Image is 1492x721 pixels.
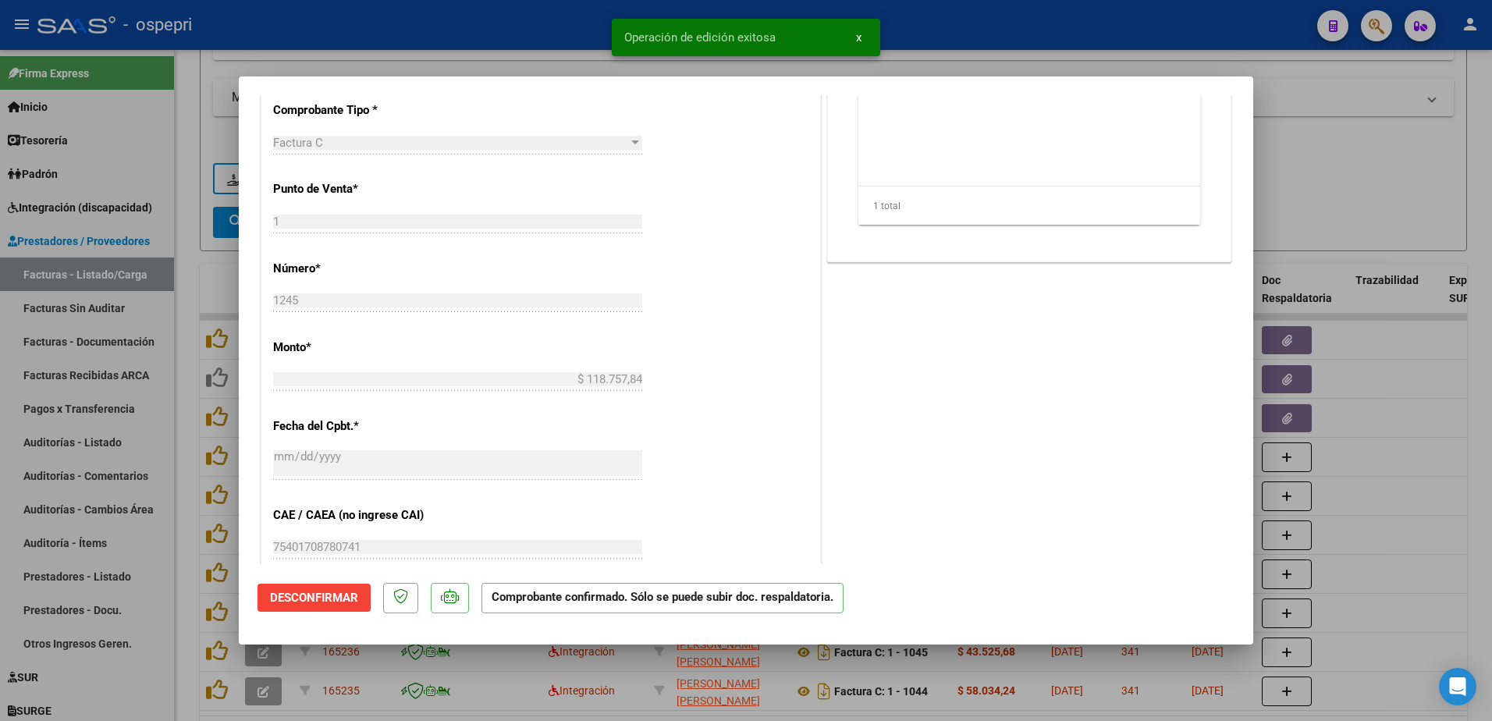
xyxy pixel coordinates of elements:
[270,591,358,605] span: Desconfirmar
[273,136,323,150] span: Factura C
[273,180,434,198] p: Punto de Venta
[273,506,434,524] p: CAE / CAEA (no ingrese CAI)
[258,584,371,612] button: Desconfirmar
[273,260,434,278] p: Número
[481,583,844,613] p: Comprobante confirmado. Sólo se puede subir doc. respaldatoria.
[273,417,434,435] p: Fecha del Cpbt.
[624,30,776,45] span: Operación de edición exitosa
[856,30,861,44] span: x
[273,101,434,119] p: Comprobante Tipo *
[273,339,434,357] p: Monto
[844,23,874,51] button: x
[858,186,1200,226] div: 1 total
[1439,668,1476,705] div: Open Intercom Messenger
